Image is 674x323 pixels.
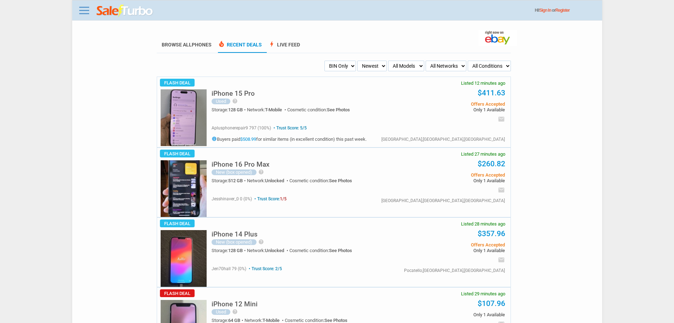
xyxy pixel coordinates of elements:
i: email [498,186,505,194]
span: Only 1 Available [398,107,505,112]
a: Sign In [540,8,551,13]
span: 1/5 [280,196,287,201]
span: Offers Accepted [398,173,505,177]
div: Network: [244,318,285,323]
span: Listed 12 minutes ago [461,81,505,85]
h5: iPhone 15 Pro [212,90,255,97]
img: saleturbo.com - Online Deals and Discount Coupons [97,5,154,17]
h5: iPhone 16 Pro Max [212,161,270,168]
h5: Buyers paid for similar items (in excellent condition) this past week. [212,136,367,141]
a: boltLive Feed [268,42,300,53]
span: Trust Score: 5/5 [272,126,307,130]
div: [GEOGRAPHIC_DATA],[GEOGRAPHIC_DATA],[GEOGRAPHIC_DATA] [381,199,505,203]
div: Network: [247,178,289,183]
span: Listed 27 minutes ago [461,152,505,156]
span: T-Mobile [265,107,282,112]
span: Flash Deal [160,219,195,227]
span: Hi! [535,8,540,13]
img: s-l225.jpg [161,160,207,217]
span: 64 GB [228,318,240,323]
span: or [552,8,570,13]
img: s-l225.jpg [161,89,207,146]
span: T-Mobile [263,318,280,323]
span: jen70hall 79 (0%) [212,266,246,271]
span: local_fire_department [218,40,225,48]
i: help [258,169,264,175]
span: Only 1 Available [398,312,505,317]
span: Listed 28 minutes ago [461,222,505,226]
a: $411.63 [478,89,505,97]
span: See Photos [329,248,352,253]
a: Register [555,8,570,13]
span: 128 GB [228,248,243,253]
i: help [232,98,238,104]
span: Flash Deal [160,150,195,157]
span: 128 GB [228,107,243,112]
span: Phones [192,42,212,48]
a: iPhone 15 Pro [212,91,255,97]
span: Offers Accepted [398,102,505,106]
div: New (box opened) [212,169,257,175]
span: Unlocked [265,248,284,253]
h5: iPhone 14 Plus [212,231,258,238]
a: iPhone 16 Pro Max [212,162,270,168]
span: See Photos [324,318,347,323]
span: 512 GB [228,178,243,183]
a: Browse AllPhones [162,42,212,48]
div: Cosmetic condition: [289,248,352,253]
span: Listed 29 minutes ago [461,291,505,296]
span: jesshinaver_0 0 (0%) [212,196,252,201]
i: email [498,116,505,123]
span: aplusphonerepair9 797 (100%) [212,126,271,130]
div: [GEOGRAPHIC_DATA],[GEOGRAPHIC_DATA],[GEOGRAPHIC_DATA] [381,137,505,141]
div: Storage: [212,248,247,253]
a: iPhone 14 Plus [212,232,258,238]
span: Only 1 Available [398,248,505,253]
div: Storage: [212,178,247,183]
a: $508.99 [240,137,256,142]
i: info [212,136,217,141]
span: Only 1 Available [398,178,505,183]
div: Cosmetic condition: [285,318,347,323]
div: Cosmetic condition: [289,178,352,183]
div: Network: [247,107,287,112]
span: Unlocked [265,178,284,183]
span: Trust Score: 2/5 [247,266,282,271]
span: See Photos [327,107,350,112]
a: $107.96 [478,299,505,308]
i: help [258,239,264,245]
span: Trust Score: [253,196,287,201]
span: See Photos [329,178,352,183]
div: Pocatello,[GEOGRAPHIC_DATA],[GEOGRAPHIC_DATA] [404,268,505,273]
a: $260.82 [478,160,505,168]
span: bolt [268,40,275,48]
i: help [232,309,238,314]
img: s-l225.jpg [161,230,207,287]
span: Offers Accepted [398,243,505,247]
div: Used [212,99,230,104]
a: local_fire_departmentRecent Deals [218,42,262,53]
div: Cosmetic condition: [287,107,350,112]
div: Storage: [212,107,247,112]
div: Network: [247,248,289,253]
div: Used [212,309,230,315]
a: iPhone 12 Mini [212,302,258,307]
div: Storage: [212,318,244,323]
span: Flash Deal [160,289,195,297]
span: Flash Deal [160,79,195,87]
div: New (box opened) [212,239,257,245]
a: $357.96 [478,229,505,238]
i: email [498,256,505,263]
h5: iPhone 12 Mini [212,301,258,307]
